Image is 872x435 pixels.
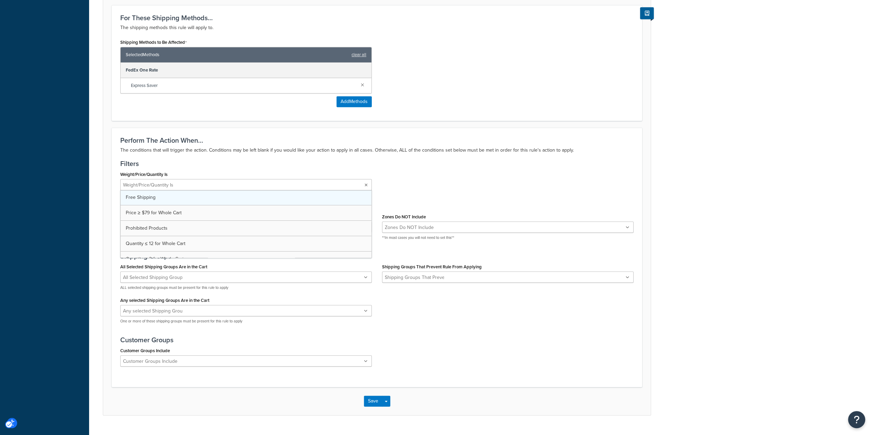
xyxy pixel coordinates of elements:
a: Prohibited Products [121,221,371,236]
h3: Shipping Zones [120,202,634,210]
label: All Selected Shipping Groups Are in the Cart [120,264,207,269]
i: Unlabelled [364,309,368,313]
label: Customer Groups Include [120,348,170,353]
a: Free Shipping [121,190,371,205]
a: Price ≥ $79 for Whole Cart [121,205,371,220]
label: Weight/Price/Quantity Is [120,172,168,177]
input: Customer Groups Include [122,358,183,365]
i: Unlabelled [626,226,629,230]
input: Weight/Price/Quantity Is [122,181,183,189]
div: FedEx One Rate [121,63,371,78]
p: One or more of these shipping groups must be present for this rule to apply [120,319,372,324]
i: Unlabelled [626,276,629,280]
input: All Selected Shipping Groups Are in the Cart [122,274,183,281]
h3: Customer Groups [120,336,634,344]
label: Any selected Shipping Groups Are in the Cart [120,298,209,303]
p: The shipping methods this rule will apply to. [120,24,634,32]
p: The conditions that will trigger the action. Conditions may be left blank if you would like your ... [120,146,634,154]
span: Price ≥ $79 for Whole Cart [126,209,182,216]
span: Quantity ≤ 12 for Whole Cart [126,239,366,248]
label: Zones Do NOT Include [382,214,426,219]
span: Free Shipping [126,193,366,202]
a: Close [359,81,366,88]
a: clear all [352,50,366,60]
label: Shipping Methods to Be Affected [120,40,187,45]
p: **In most cases you will not need to set this** [382,235,634,240]
h3: Filters [120,160,634,167]
i: Unlabelled [364,359,368,363]
a: Quantity ≤ 12 for Whole Cart [121,236,371,251]
h3: For These Shipping Methods... [120,14,634,22]
p: ALL selected shipping groups must be present for this rule to apply [120,285,372,290]
input: Shipping Groups That Prevent Rule From Applying [384,274,445,281]
button: Open Resource Center [848,411,865,428]
input: Zones Do NOT Include [384,224,445,231]
label: Shipping Groups That Prevent Rule From Applying [382,264,482,269]
a: Quantity ≤ 2 for Whole Cart [121,252,371,267]
i: Unlabelled [364,276,368,280]
span: Prohibited Products [126,223,366,233]
button: Save [364,396,382,407]
h3: Perform The Action When... [120,137,634,144]
span: Quantity ≤ 2 for Whole Cart [126,254,366,264]
button: AddMethods [336,96,372,107]
input: Any selected Shipping Groups Are in the Cart [122,307,183,315]
span: Selected Methods [126,50,348,60]
h3: Shipping Groups [120,252,634,260]
i: Unlabelled [365,183,368,187]
button: Show Help Docs [640,7,654,19]
span: Express Saver [131,81,355,90]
